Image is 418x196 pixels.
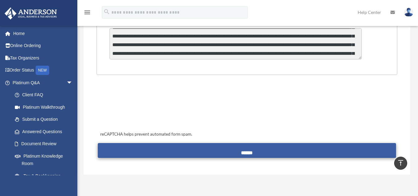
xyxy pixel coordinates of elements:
[9,138,82,150] a: Document Review
[4,40,82,52] a: Online Ordering
[98,94,192,118] iframe: reCAPTCHA
[9,125,82,138] a: Answered Questions
[4,76,82,89] a: Platinum Q&Aarrow_drop_down
[67,76,79,89] span: arrow_drop_down
[98,131,396,138] div: reCAPTCHA helps prevent automated form spam.
[9,150,82,170] a: Platinum Knowledge Room
[397,159,404,167] i: vertical_align_top
[36,66,49,75] div: NEW
[84,11,91,16] a: menu
[4,52,82,64] a: Tax Organizers
[9,101,82,113] a: Platinum Walkthrough
[9,89,82,101] a: Client FAQ
[394,157,407,170] a: vertical_align_top
[404,8,413,17] img: User Pic
[9,170,82,189] a: Tax & Bookkeeping Packages
[4,64,82,77] a: Order StatusNEW
[3,7,59,20] img: Anderson Advisors Platinum Portal
[9,113,79,126] a: Submit a Question
[103,8,110,15] i: search
[4,27,82,40] a: Home
[84,9,91,16] i: menu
